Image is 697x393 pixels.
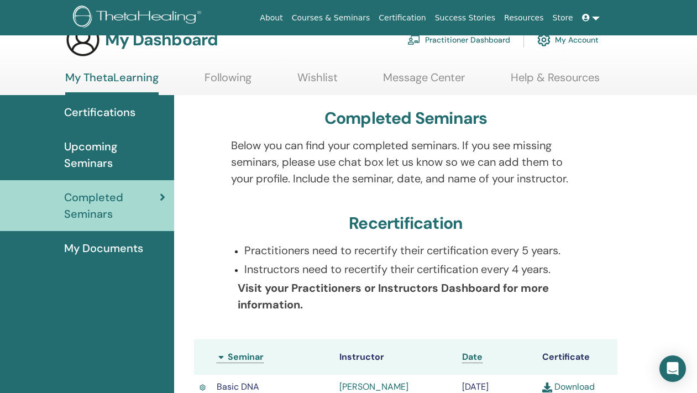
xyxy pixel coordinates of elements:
th: Certificate [537,339,617,375]
span: My Documents [64,240,143,256]
img: Active Certificate [200,383,206,391]
h3: My Dashboard [105,30,218,50]
a: Date [462,351,483,363]
a: My Account [537,28,599,52]
span: Completed Seminars [64,189,160,222]
p: Instructors need to recertify their certification every 4 years. [244,261,581,277]
a: Following [205,71,251,92]
a: Practitioner Dashboard [407,28,510,52]
a: Wishlist [297,71,338,92]
img: logo.png [73,6,205,30]
h3: Completed Seminars [324,108,488,128]
img: generic-user-icon.jpg [65,22,101,57]
span: Upcoming Seminars [64,138,165,171]
img: chalkboard-teacher.svg [407,35,421,45]
h3: Recertification [349,213,463,233]
img: cog.svg [537,30,551,49]
p: Below you can find your completed seminars. If you see missing seminars, please use chat box let ... [231,137,581,187]
a: Success Stories [431,8,500,28]
a: About [255,8,287,28]
img: download.svg [542,382,552,392]
a: Courses & Seminars [287,8,375,28]
a: My ThetaLearning [65,71,159,95]
a: Certification [374,8,430,28]
a: Store [548,8,578,28]
a: Download [542,381,595,392]
a: Help & Resources [511,71,600,92]
a: Resources [500,8,548,28]
div: Open Intercom Messenger [659,355,686,382]
a: [PERSON_NAME] [339,381,408,392]
p: Practitioners need to recertify their certification every 5 years. [244,242,581,259]
b: Visit your Practitioners or Instructors Dashboard for more information. [238,281,549,312]
a: Message Center [383,71,465,92]
span: Basic DNA [217,381,259,392]
th: Instructor [334,339,457,375]
span: Certifications [64,104,135,120]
